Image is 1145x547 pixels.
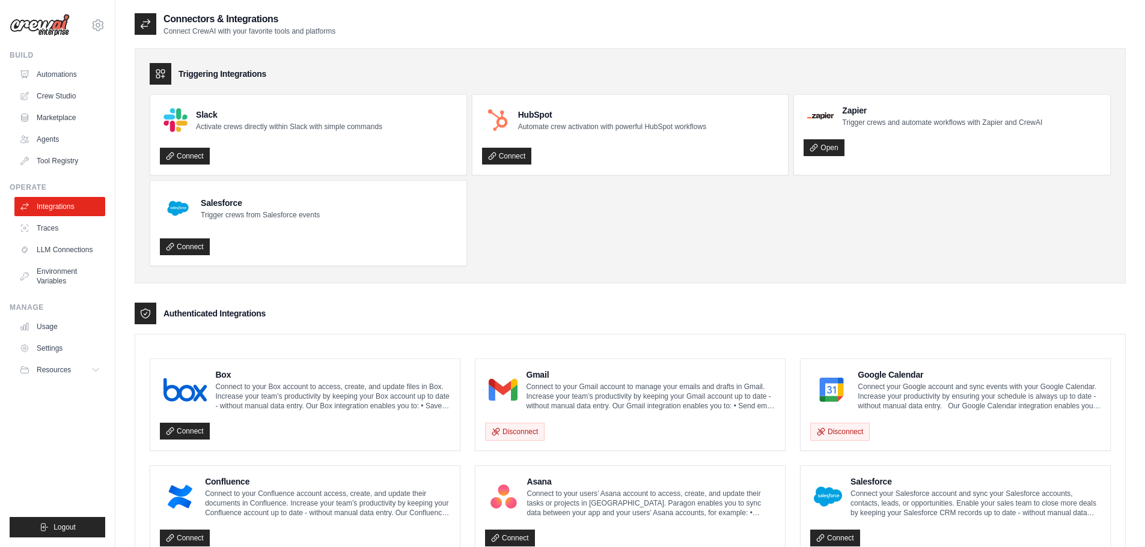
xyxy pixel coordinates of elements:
[196,109,382,121] h4: Slack
[10,517,105,537] button: Logout
[160,148,210,165] a: Connect
[489,485,519,509] img: Asana Logo
[14,108,105,127] a: Marketplace
[215,369,450,381] h4: Box
[14,130,105,149] a: Agents
[163,194,192,223] img: Salesforce Logo
[858,369,1101,381] h4: Google Calendar
[14,339,105,358] a: Settings
[485,423,545,441] button: Disconnect
[205,476,450,488] h4: Confluence
[804,139,844,156] a: Open
[482,148,532,165] a: Connect
[53,522,76,532] span: Logout
[14,86,105,106] a: Crew Studio
[14,65,105,84] a: Automations
[842,118,1042,127] p: Trigger crews and automate workflows with Zapier and CrewAI
[201,197,320,209] h4: Salesforce
[518,122,706,131] p: Automate crew activation with powerful HubSpot workflows
[179,68,266,80] h3: Triggering Integrations
[527,489,775,518] p: Connect to your users’ Asana account to access, create, and update their tasks or projects in [GE...
[160,530,210,546] a: Connect
[163,12,335,26] h2: Connectors & Integrations
[527,476,775,488] h4: Asana
[810,423,870,441] button: Disconnect
[163,378,207,402] img: Box Logo
[489,378,518,402] img: Gmail Logo
[10,183,105,192] div: Operate
[201,210,320,220] p: Trigger crews from Salesforce events
[205,489,450,518] p: Connect to your Confluence account access, create, and update their documents in Confluence. Incr...
[14,197,105,216] a: Integrations
[10,50,105,60] div: Build
[814,485,842,509] img: Salesforce Logo
[196,122,382,131] p: Activate crews directly within Slack with simple commands
[14,360,105,379] button: Resources
[807,112,834,119] img: Zapier Logo
[486,108,510,132] img: HubSpot Logo
[160,423,210,440] a: Connect
[37,365,71,375] span: Resources
[858,382,1101,411] p: Connect your Google account and sync events with your Google Calendar. Increase your productivity...
[518,109,706,121] h4: HubSpot
[526,369,775,381] h4: Gmail
[850,476,1101,488] h4: Salesforce
[526,382,775,411] p: Connect to your Gmail account to manage your emails and drafts in Gmail. Increase your team’s pro...
[10,303,105,312] div: Manage
[814,378,849,402] img: Google Calendar Logo
[850,489,1101,518] p: Connect your Salesforce account and sync your Salesforce accounts, contacts, leads, or opportunit...
[163,26,335,36] p: Connect CrewAI with your favorite tools and platforms
[10,14,70,37] img: Logo
[215,382,450,411] p: Connect to your Box account to access, create, and update files in Box. Increase your team’s prod...
[14,262,105,291] a: Environment Variables
[14,151,105,171] a: Tool Registry
[14,240,105,259] a: LLM Connections
[14,219,105,238] a: Traces
[163,307,266,319] h3: Authenticated Integrations
[14,317,105,336] a: Usage
[163,108,188,132] img: Slack Logo
[842,104,1042,116] h4: Zapier
[160,238,210,255] a: Connect
[485,530,535,546] a: Connect
[163,485,197,509] img: Confluence Logo
[810,530,860,546] a: Connect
